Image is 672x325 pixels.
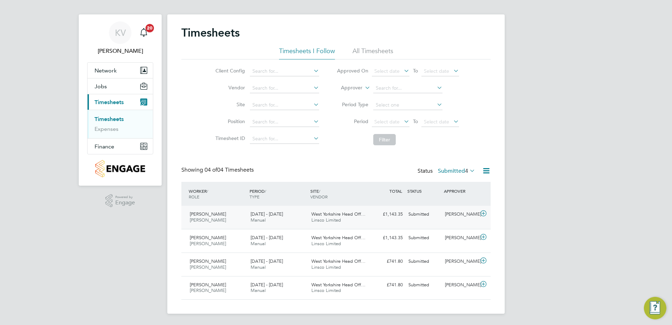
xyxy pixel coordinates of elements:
span: [PERSON_NAME] [190,211,226,217]
span: To [411,117,420,126]
div: [PERSON_NAME] [442,232,479,244]
button: Finance [88,139,153,154]
input: Search for... [250,66,319,76]
span: [PERSON_NAME] [190,235,226,241]
label: Period Type [337,101,368,108]
span: Linsco Limited [311,241,341,247]
span: [DATE] - [DATE] [251,282,283,288]
span: 20 [146,24,154,32]
span: [PERSON_NAME] [190,282,226,288]
input: Search for... [373,83,442,93]
div: Status [418,166,477,176]
span: Manual [251,287,266,293]
span: Linsco Limited [311,287,341,293]
a: 20 [137,21,151,44]
li: Timesheets I Follow [279,47,335,59]
a: Expenses [95,126,118,132]
label: Site [213,101,245,108]
button: Jobs [88,78,153,94]
div: [PERSON_NAME] [442,256,479,267]
span: KV [115,28,126,37]
span: Engage [115,200,135,206]
span: [PERSON_NAME] [190,217,226,223]
span: [DATE] - [DATE] [251,235,283,241]
span: Powered by [115,194,135,200]
span: West Yorkshire Head Off… [311,211,366,217]
div: Showing [181,166,255,174]
span: [PERSON_NAME] [190,241,226,247]
span: / [265,188,266,194]
span: / [319,188,320,194]
span: [PERSON_NAME] [190,287,226,293]
span: / [207,188,208,194]
div: Submitted [406,232,442,244]
span: 4 [465,167,468,174]
div: WORKER [187,185,248,203]
label: Period [337,118,368,125]
span: Finance [95,143,114,150]
div: £1,143.35 [369,209,406,220]
span: Linsco Limited [311,217,341,223]
label: Approved On [337,68,368,74]
span: Select date [424,68,449,74]
span: [DATE] - [DATE] [251,258,283,264]
div: £741.80 [369,279,406,291]
span: Select date [374,68,400,74]
div: Submitted [406,209,442,220]
span: Manual [251,217,266,223]
span: 04 Timesheets [205,166,254,173]
span: TYPE [250,194,259,199]
div: £741.80 [369,256,406,267]
a: Go to home page [87,160,153,177]
input: Search for... [250,83,319,93]
a: Powered byEngage [105,194,135,208]
div: £1,143.35 [369,232,406,244]
div: [PERSON_NAME] [442,279,479,291]
span: Select date [374,119,400,125]
div: Submitted [406,279,442,291]
li: All Timesheets [353,47,393,59]
label: Vendor [213,84,245,91]
span: [PERSON_NAME] [190,264,226,270]
span: ROLE [189,194,199,199]
span: VENDOR [310,194,328,199]
a: KV[PERSON_NAME] [87,21,153,55]
span: Linsco Limited [311,264,341,270]
input: Search for... [250,117,319,127]
div: Submitted [406,256,442,267]
span: 04 of [205,166,217,173]
input: Select one [373,100,442,110]
span: West Yorkshire Head Off… [311,235,366,241]
input: Search for... [250,100,319,110]
span: West Yorkshire Head Off… [311,258,366,264]
a: Timesheets [95,116,124,122]
label: Approver [331,84,362,91]
span: To [411,66,420,75]
span: Timesheets [95,99,124,106]
span: [DATE] - [DATE] [251,211,283,217]
div: SITE [309,185,369,203]
span: Jobs [95,83,107,90]
div: [PERSON_NAME] [442,209,479,220]
div: PERIOD [248,185,309,203]
img: countryside-properties-logo-retina.png [95,160,145,177]
label: Position [213,118,245,125]
button: Network [88,63,153,78]
span: Manual [251,264,266,270]
span: [PERSON_NAME] [190,258,226,264]
div: APPROVER [442,185,479,197]
span: Select date [424,119,449,125]
nav: Main navigation [79,14,162,186]
input: Search for... [250,134,319,144]
span: Kyle Vause [87,47,153,55]
button: Filter [373,134,396,145]
span: TOTAL [389,188,402,194]
label: Timesheet ID [213,135,245,141]
label: Client Config [213,68,245,74]
span: Manual [251,241,266,247]
span: Network [95,67,117,74]
label: Submitted [438,167,475,174]
h2: Timesheets [181,26,240,40]
div: Timesheets [88,110,153,138]
button: Engage Resource Center [644,297,666,319]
